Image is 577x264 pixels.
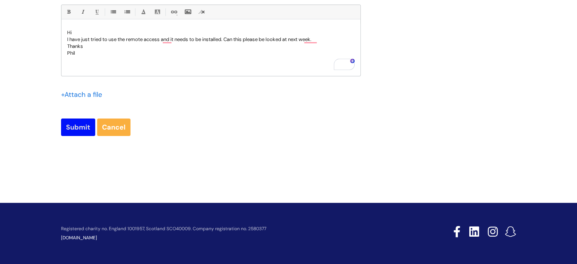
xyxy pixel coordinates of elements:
[61,119,95,136] input: Submit
[61,24,360,76] div: To enrich screen reader interactions, please activate Accessibility in Grammarly extension settings
[67,36,355,43] p: I have just tried to use the remote access and it needs to be installed. Can this please be looke...
[67,43,355,50] p: Thanks
[61,89,107,101] div: Attach a file
[97,119,130,136] a: Cancel
[64,7,73,17] a: Bold (Ctrl-B)
[197,7,206,17] a: Remove formatting (Ctrl-\)
[169,7,178,17] a: Link
[108,7,118,17] a: • Unordered List (Ctrl-Shift-7)
[153,7,162,17] a: Back Color
[122,7,132,17] a: 1. Ordered List (Ctrl-Shift-8)
[183,7,192,17] a: Insert Image...
[67,29,355,36] p: Hi
[67,50,355,57] p: Phil
[61,235,97,241] a: [DOMAIN_NAME]
[61,226,399,231] p: Registered charity no. England 1001957, Scotland SCO40009. Company registration no. 2580377
[92,7,101,17] a: Underline(Ctrl-U)
[78,7,87,17] a: Italic (Ctrl-I)
[138,7,148,17] a: Font Color
[61,90,64,99] span: +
